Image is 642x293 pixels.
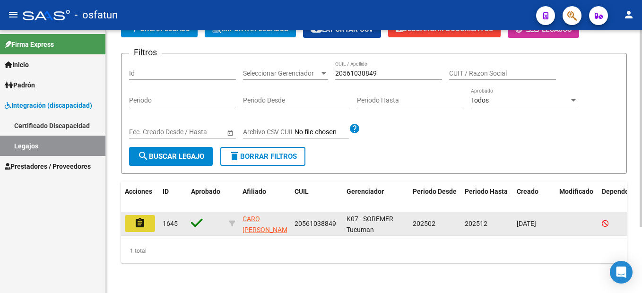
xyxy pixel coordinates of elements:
span: Integración (discapacidad) [5,100,92,111]
span: Archivo CSV CUIL [243,128,295,136]
button: Buscar Legajo [129,147,213,166]
mat-icon: help [349,123,360,134]
span: - osfatun [75,5,118,26]
mat-icon: search [138,150,149,162]
datatable-header-cell: ID [159,181,187,213]
input: Archivo CSV CUIL [295,128,349,137]
span: Firma Express [5,39,54,50]
input: Fecha inicio [129,128,164,136]
mat-icon: delete [229,150,240,162]
datatable-header-cell: CUIL [291,181,343,213]
datatable-header-cell: Acciones [121,181,159,213]
span: CUIL [295,188,309,195]
input: Fecha fin [172,128,218,136]
span: Prestadores / Proveedores [5,161,91,172]
span: 1645 [163,220,178,227]
mat-icon: assignment [134,217,146,229]
span: Creado [517,188,538,195]
span: [DATE] [517,220,536,227]
span: Periodo Desde [413,188,457,195]
datatable-header-cell: Gerenciador [343,181,409,213]
datatable-header-cell: Aprobado [187,181,225,213]
span: 202502 [413,220,435,227]
span: Modificado [559,188,593,195]
mat-icon: person [623,9,634,20]
span: Padrón [5,80,35,90]
span: Aprobado [191,188,220,195]
datatable-header-cell: Creado [513,181,555,213]
span: 202512 [465,220,487,227]
button: Borrar Filtros [220,147,305,166]
span: Gerenciador [347,188,384,195]
datatable-header-cell: Periodo Desde [409,181,461,213]
span: Periodo Hasta [465,188,508,195]
div: Open Intercom Messenger [610,261,633,284]
span: ID [163,188,169,195]
span: Seleccionar Gerenciador [243,69,320,78]
span: Todos [471,96,489,104]
datatable-header-cell: Modificado [555,181,598,213]
span: 20561038849 [295,220,336,227]
span: Crear Legajo [129,25,190,33]
span: Exportar CSV [311,25,373,34]
span: CARO [PERSON_NAME] [243,215,293,233]
span: Acciones [125,188,152,195]
span: K07 - SOREMER Tucuman [347,215,393,233]
span: Borrar Filtros [229,152,297,161]
span: Buscar Legajo [138,152,204,161]
mat-icon: menu [8,9,19,20]
span: Inicio [5,60,29,70]
div: 1 total [121,239,627,263]
span: Afiliado [243,188,266,195]
button: Open calendar [225,128,235,138]
h3: Filtros [129,46,162,59]
span: Dependencia [602,188,642,195]
datatable-header-cell: Periodo Hasta [461,181,513,213]
datatable-header-cell: Afiliado [239,181,291,213]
